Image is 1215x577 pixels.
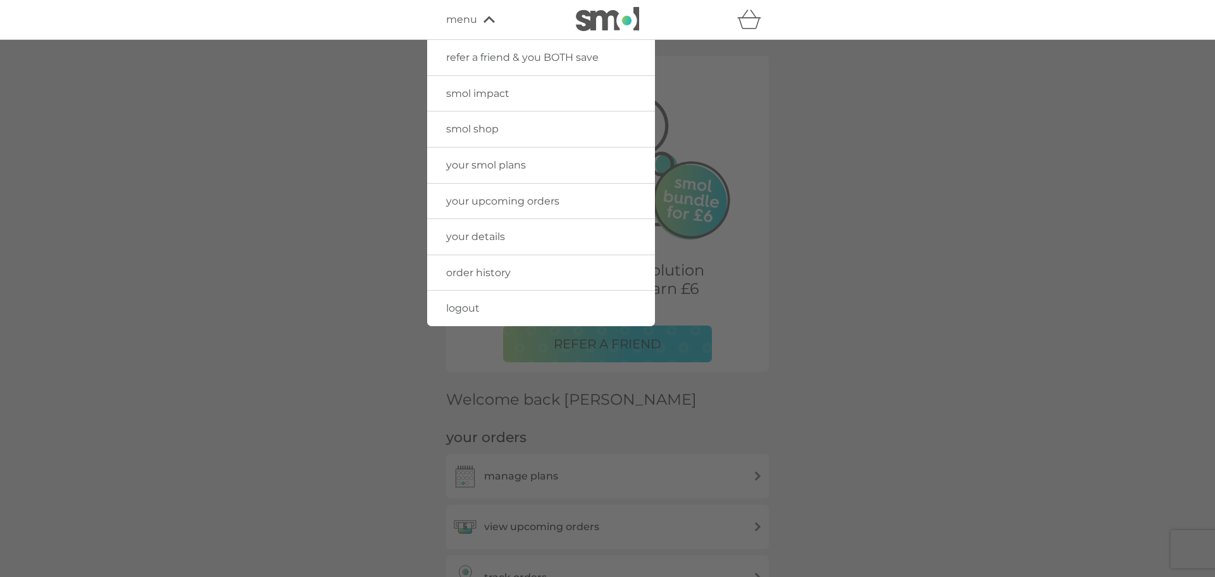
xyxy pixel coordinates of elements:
[446,51,599,63] span: refer a friend & you BOTH save
[446,123,499,135] span: smol shop
[446,231,505,243] span: your details
[427,255,655,291] a: order history
[446,159,526,171] span: your smol plans
[576,7,639,31] img: smol
[737,7,769,32] div: basket
[446,11,477,28] span: menu
[427,76,655,111] a: smol impact
[427,291,655,326] a: logout
[427,40,655,75] a: refer a friend & you BOTH save
[446,302,480,314] span: logout
[427,184,655,219] a: your upcoming orders
[427,219,655,255] a: your details
[446,87,509,99] span: smol impact
[446,267,511,279] span: order history
[446,195,559,207] span: your upcoming orders
[427,111,655,147] a: smol shop
[427,148,655,183] a: your smol plans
